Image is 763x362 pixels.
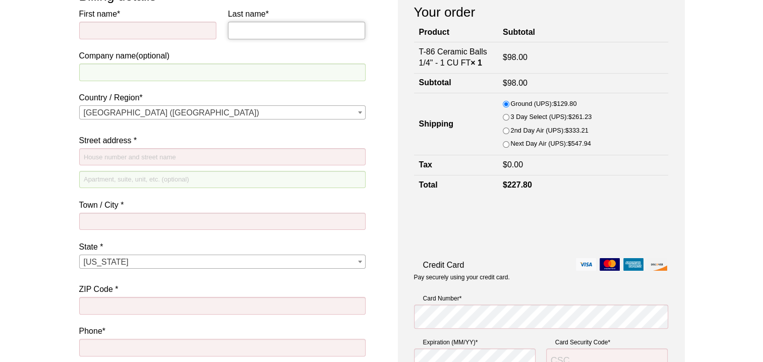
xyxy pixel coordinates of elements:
span: Alabama [80,255,365,269]
span: State [79,255,366,269]
label: ZIP Code [79,282,366,296]
span: $ [568,113,572,120]
span: Country / Region [79,105,366,119]
bdi: 261.23 [568,113,592,120]
label: State [79,240,366,254]
span: (optional) [136,51,169,60]
label: Company name [79,7,366,63]
span: $ [503,160,507,169]
th: Shipping [414,93,498,155]
label: Credit Card [414,258,668,272]
img: mastercard [600,258,620,271]
th: Product [414,23,498,42]
span: $ [568,140,571,147]
label: Phone [79,324,366,338]
th: Tax [414,155,498,175]
bdi: 547.94 [568,140,591,147]
label: Ground (UPS): [510,98,576,109]
iframe: reCAPTCHA [414,205,567,245]
label: Street address [79,134,366,147]
label: Card Number [414,293,668,304]
bdi: 98.00 [503,79,527,87]
span: $ [503,53,507,62]
h3: Your order [414,4,668,21]
span: $ [553,100,557,107]
span: $ [503,79,507,87]
bdi: 0.00 [503,160,523,169]
span: United States (US) [80,106,365,120]
bdi: 227.80 [503,180,532,189]
input: Apartment, suite, unit, etc. (optional) [79,171,366,188]
p: Pay securely using your credit card. [414,273,668,282]
img: discover [647,258,667,271]
label: Expiration (MM/YY) [414,337,536,347]
bdi: 129.80 [553,100,576,107]
label: Next Day Air (UPS): [510,138,591,149]
label: Country / Region [79,91,366,104]
th: Subtotal [498,23,668,42]
label: First name [79,7,217,21]
span: $ [565,127,569,134]
span: $ [503,180,507,189]
label: Last name [228,7,366,21]
th: Subtotal [414,73,498,93]
img: amex [623,258,643,271]
img: visa [576,258,596,271]
label: Card Security Code [546,337,668,347]
th: Total [414,175,498,195]
input: House number and street name [79,148,366,165]
td: T-86 Ceramic Balls 1/4" - 1 CU FT [414,42,498,73]
bdi: 98.00 [503,53,527,62]
bdi: 333.21 [565,127,589,134]
label: 3 Day Select (UPS): [510,111,592,123]
label: Town / City [79,198,366,212]
label: 2nd Day Air (UPS): [510,125,588,136]
strong: × 1 [471,58,482,67]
